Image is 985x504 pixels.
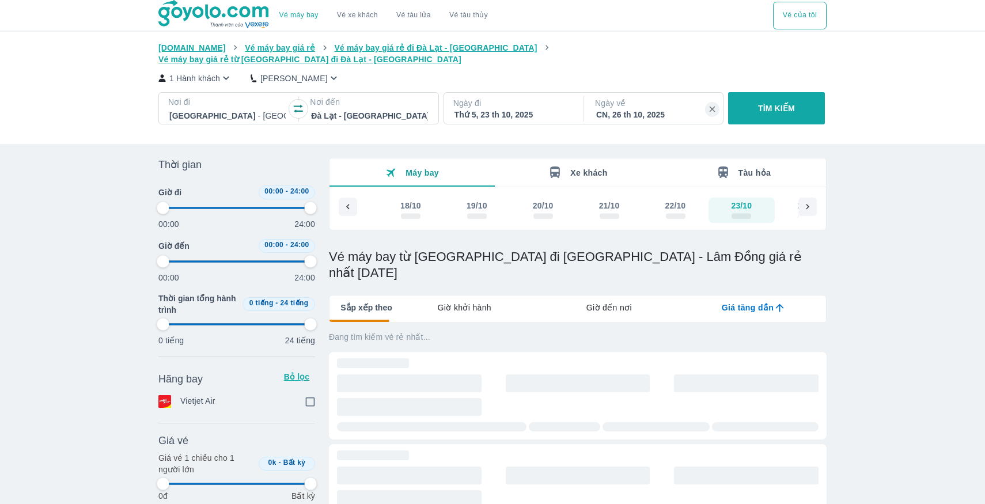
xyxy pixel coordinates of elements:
[158,187,181,198] span: Giờ đi
[773,2,827,29] button: Vé của tôi
[797,200,818,211] div: 24/10
[728,92,824,124] button: TÌM KIẾM
[738,168,771,177] span: Tàu hỏa
[158,158,202,172] span: Thời gian
[158,293,238,316] span: Thời gian tổng hành trình
[731,200,752,211] div: 23/10
[290,187,309,195] span: 24:00
[340,302,392,313] span: Sắp xếp theo
[665,200,686,211] div: 22/10
[158,335,184,346] p: 0 tiếng
[283,371,310,382] p: Bỏ lọc
[279,11,319,20] a: Vé máy bay
[158,55,461,64] span: Vé máy bay giá rẻ từ [GEOGRAPHIC_DATA] đi Đà Lạt - [GEOGRAPHIC_DATA]
[294,272,315,283] p: 24:00
[281,299,309,307] span: 24 tiếng
[158,372,203,386] span: Hãng bay
[278,367,315,386] button: Bỏ lọc
[599,200,620,211] div: 21/10
[158,42,827,65] nav: breadcrumb
[335,43,537,52] span: Vé máy bay giá rẻ đi Đà Lạt - [GEOGRAPHIC_DATA]
[392,295,826,320] div: lab API tabs example
[438,302,491,313] span: Giờ khởi hành
[264,187,283,195] span: 00:00
[251,72,340,84] button: [PERSON_NAME]
[758,103,795,114] p: TÌM KIẾM
[158,452,254,475] p: Giá vé 1 chiều cho 1 người lớn
[286,241,288,249] span: -
[283,458,306,467] span: Bất kỳ
[275,299,278,307] span: -
[596,109,713,120] div: CN, 26 th 10, 2025
[586,302,632,313] span: Giờ đến nơi
[406,168,439,177] span: Máy bay
[270,2,497,29] div: choose transportation mode
[595,97,714,109] p: Ngày về
[264,241,283,249] span: 00:00
[387,2,440,29] a: Vé tàu lửa
[286,187,288,195] span: -
[245,43,315,52] span: Vé máy bay giá rẻ
[467,200,487,211] div: 19/10
[180,395,215,408] p: Vietjet Air
[570,168,607,177] span: Xe khách
[454,109,571,120] div: Thứ 5, 23 th 10, 2025
[47,198,488,223] div: scrollable day and price
[158,218,179,230] p: 00:00
[279,458,281,467] span: -
[773,2,827,29] div: choose transportation mode
[158,72,232,84] button: 1 Hành khách
[291,490,315,502] p: Bất kỳ
[310,96,429,108] p: Nơi đến
[400,200,421,211] div: 18/10
[158,434,188,448] span: Giá vé
[337,11,378,20] a: Vé xe khách
[158,272,179,283] p: 00:00
[294,218,315,230] p: 24:00
[249,299,274,307] span: 0 tiếng
[169,73,220,84] p: 1 Hành khách
[268,458,276,467] span: 0k
[533,200,554,211] div: 20/10
[329,331,827,343] p: Đang tìm kiếm vé rẻ nhất...
[158,490,168,502] p: 0đ
[260,73,328,84] p: [PERSON_NAME]
[440,2,497,29] button: Vé tàu thủy
[158,240,190,252] span: Giờ đến
[329,249,827,281] h1: Vé máy bay từ [GEOGRAPHIC_DATA] đi [GEOGRAPHIC_DATA] - Lâm Đồng giá rẻ nhất [DATE]
[453,97,572,109] p: Ngày đi
[290,241,309,249] span: 24:00
[158,43,226,52] span: [DOMAIN_NAME]
[722,302,774,313] span: Giá tăng dần
[285,335,315,346] p: 24 tiếng
[168,96,287,108] p: Nơi đi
